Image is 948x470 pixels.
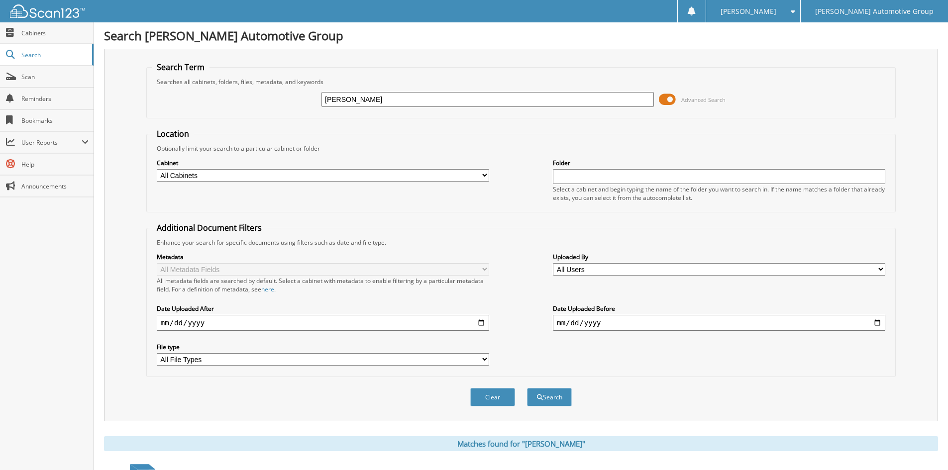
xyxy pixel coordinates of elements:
label: Uploaded By [553,253,885,261]
label: Date Uploaded Before [553,304,885,313]
span: Search [21,51,87,59]
input: start [157,315,489,331]
span: Cabinets [21,29,89,37]
span: Reminders [21,94,89,103]
div: Matches found for "[PERSON_NAME]" [104,436,938,451]
div: Enhance your search for specific documents using filters such as date and file type. [152,238,890,247]
input: end [553,315,885,331]
div: All metadata fields are searched by default. Select a cabinet with metadata to enable filtering b... [157,277,489,293]
span: Bookmarks [21,116,89,125]
label: File type [157,343,489,351]
label: Metadata [157,253,489,261]
div: Searches all cabinets, folders, files, metadata, and keywords [152,78,890,86]
span: [PERSON_NAME] Automotive Group [815,8,934,14]
span: Help [21,160,89,169]
h1: Search [PERSON_NAME] Automotive Group [104,27,938,44]
legend: Additional Document Filters [152,222,267,233]
button: Clear [470,388,515,406]
label: Folder [553,159,885,167]
legend: Location [152,128,194,139]
div: Select a cabinet and begin typing the name of the folder you want to search in. If the name match... [553,185,885,202]
legend: Search Term [152,62,210,73]
span: Advanced Search [681,96,726,103]
span: Scan [21,73,89,81]
span: Announcements [21,182,89,190]
span: [PERSON_NAME] [721,8,776,14]
button: Search [527,388,572,406]
label: Cabinet [157,159,489,167]
span: User Reports [21,138,82,147]
label: Date Uploaded After [157,304,489,313]
div: Optionally limit your search to a particular cabinet or folder [152,144,890,153]
img: scan123-logo-white.svg [10,4,85,18]
a: here [261,285,274,293]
